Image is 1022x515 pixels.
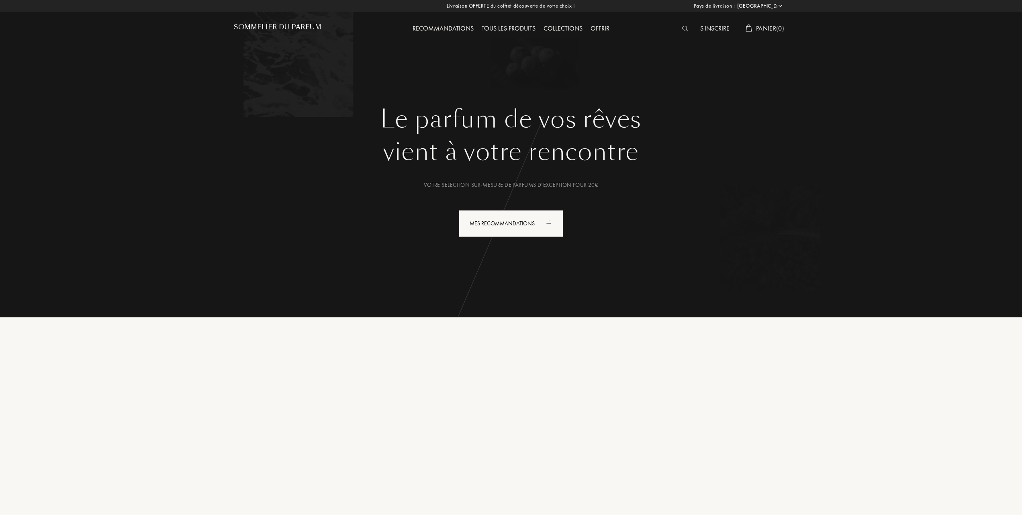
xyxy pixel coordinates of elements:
a: Tous les produits [478,24,540,33]
a: Collections [540,24,587,33]
div: vient à votre rencontre [240,134,782,170]
a: Sommelier du Parfum [234,23,321,34]
a: Mes Recommandationsanimation [453,210,569,237]
div: Offrir [587,24,613,34]
div: animation [544,215,560,231]
div: Votre selection sur-mesure de parfums d’exception pour 20€ [240,181,782,189]
div: Collections [540,24,587,34]
img: search_icn_white.svg [682,26,688,31]
div: Mes Recommandations [459,210,563,237]
img: arrow_w.png [777,3,783,9]
div: Tous les produits [478,24,540,34]
h1: Sommelier du Parfum [234,23,321,31]
h1: Le parfum de vos rêves [240,105,782,134]
div: Recommandations [409,24,478,34]
span: Panier ( 0 ) [756,24,784,33]
a: Recommandations [409,24,478,33]
a: S'inscrire [696,24,734,33]
span: Pays de livraison : [694,2,735,10]
div: S'inscrire [696,24,734,34]
img: cart_white.svg [746,25,752,32]
a: Offrir [587,24,613,33]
